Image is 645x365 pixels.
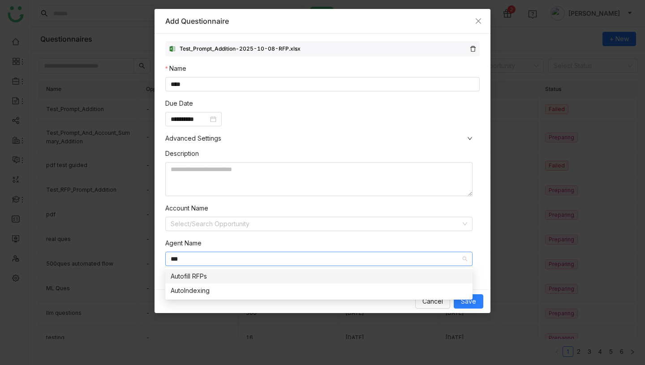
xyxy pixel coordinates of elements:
[165,238,202,248] label: Agent Name
[466,9,490,33] button: Close
[165,269,473,283] nz-option-item: Autofill RFPs
[165,99,193,108] label: Due Date
[165,64,186,73] label: Name
[171,286,467,296] div: AutoIndexing
[171,271,467,281] div: Autofill RFPs
[165,283,473,298] nz-option-item: AutoIndexing
[165,203,208,213] label: Account Name
[169,45,176,52] img: xlsx.svg
[165,133,480,143] span: Advanced Settings
[180,45,301,53] div: Test_Prompt_Addition-2025-10-08-RFP.xlsx
[165,149,199,159] label: Description
[165,16,480,26] div: Add Questionnaire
